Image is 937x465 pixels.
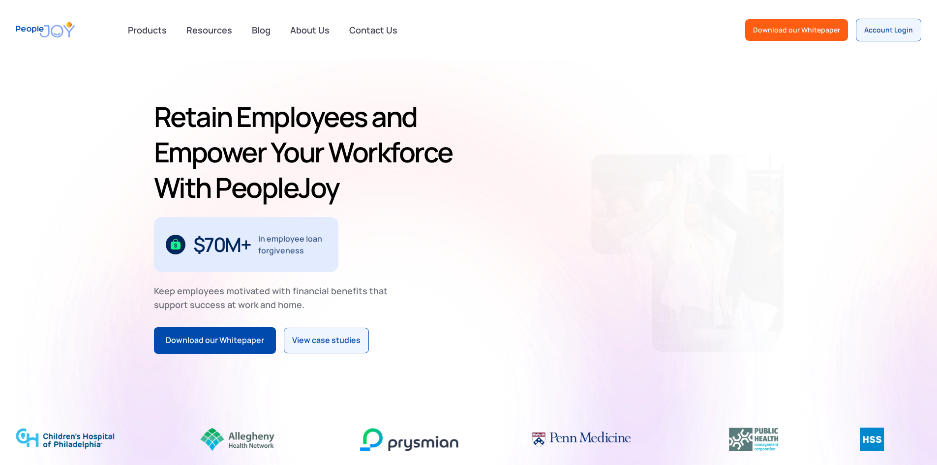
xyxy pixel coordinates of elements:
[745,19,848,41] a: Download our Whitepaper
[292,334,361,347] div: View case studies
[284,19,335,41] a: About Us
[856,19,921,41] a: Account Login
[154,327,276,354] a: Download our Whitepaper
[284,328,369,353] a: View case studies
[258,233,327,256] div: in employee loan forgiveness
[343,19,403,41] a: Contact Us
[154,99,465,205] h1: Retain Employees and Empower Your Workforce With PeopleJoy
[154,217,338,272] div: 1 / 3
[246,19,276,41] a: Blog
[753,25,840,35] div: Download our Whitepaper
[122,20,173,40] div: Products
[864,25,913,35] div: Account Login
[181,19,238,41] a: Resources
[154,284,396,311] div: Keep employees motivated with financial benefits that support success at work and home.
[16,16,75,44] a: home
[193,237,251,252] div: $70M+
[591,154,784,352] img: Retain-Employees-PeopleJoy
[166,334,264,347] div: Download our Whitepaper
